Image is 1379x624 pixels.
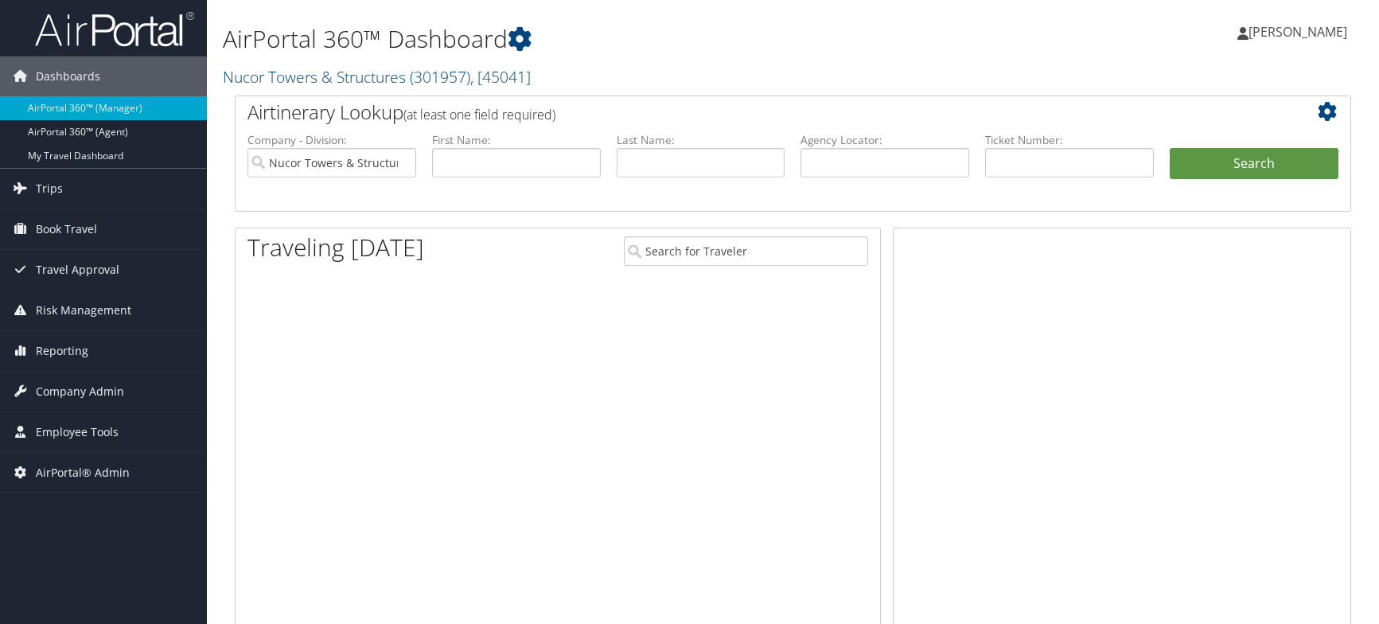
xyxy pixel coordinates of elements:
span: , [ 45041 ] [470,66,531,88]
span: Trips [36,169,63,209]
span: Employee Tools [36,412,119,452]
span: Travel Approval [36,250,119,290]
h1: AirPortal 360™ Dashboard [223,22,983,56]
label: First Name: [432,132,601,148]
label: Agency Locator: [801,132,969,148]
input: Search for Traveler [624,236,869,266]
label: Company - Division: [247,132,416,148]
label: Last Name: [617,132,785,148]
span: (at least one field required) [403,106,555,123]
button: Search [1170,148,1338,180]
h2: Airtinerary Lookup [247,99,1245,126]
span: Reporting [36,331,88,371]
span: Book Travel [36,209,97,249]
span: [PERSON_NAME] [1249,23,1347,41]
span: AirPortal® Admin [36,453,130,493]
label: Ticket Number: [985,132,1154,148]
img: airportal-logo.png [35,10,194,48]
a: Nucor Towers & Structures [223,66,531,88]
h1: Traveling [DATE] [247,231,424,264]
span: ( 301957 ) [410,66,470,88]
a: [PERSON_NAME] [1237,8,1363,56]
span: Dashboards [36,57,100,96]
span: Company Admin [36,372,124,411]
span: Risk Management [36,291,131,330]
